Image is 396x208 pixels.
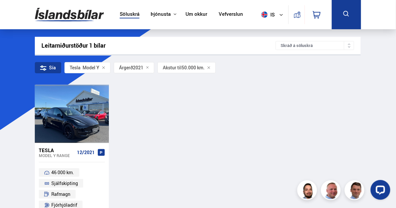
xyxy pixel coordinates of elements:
span: 46 000 km. [51,169,74,176]
div: Tesla [39,147,74,153]
div: Skráð á söluskrá [276,41,354,50]
button: Þjónusta [151,11,171,17]
span: 50.000 km. [182,65,205,70]
a: Um okkur [186,11,207,18]
img: G0Ugv5HjCgRt.svg [35,4,104,25]
span: Model Y [70,65,99,70]
div: Model Y RANGE [39,153,74,158]
img: FbJEzSuNWCJXmdc-.webp [346,181,365,201]
img: svg+xml;base64,PHN2ZyB4bWxucz0iaHR0cDovL3d3dy53My5vcmcvMjAwMC9zdmciIHdpZHRoPSI1MTIiIGhlaWdodD0iNT... [261,12,268,18]
img: nhp88E3Fdnt1Opn2.png [298,181,318,201]
a: Söluskrá [120,11,139,18]
div: Tesla [70,65,81,70]
span: Árgerð [119,65,133,70]
span: Rafmagn [51,190,70,198]
span: 12/2021 [77,150,95,155]
a: Vefverslun [219,11,243,18]
div: Sía [35,62,61,73]
iframe: LiveChat chat widget [365,177,393,205]
img: siFngHWaQ9KaOqBr.png [322,181,342,201]
span: 2021 [133,65,143,70]
div: Leitarniðurstöður 1 bílar [41,42,276,49]
span: Sjálfskipting [51,179,78,187]
span: Akstur til [163,65,182,70]
span: is [259,12,275,18]
button: is [259,5,288,24]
